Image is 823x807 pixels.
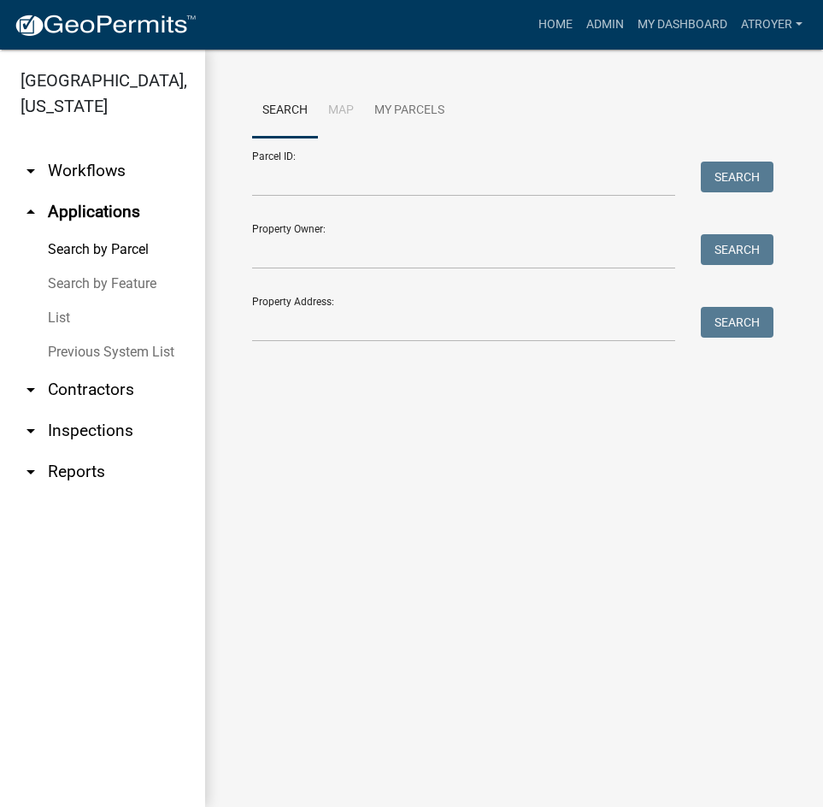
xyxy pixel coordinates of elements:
a: atroyer [734,9,809,41]
i: arrow_drop_down [21,421,41,441]
button: Search [701,234,773,265]
a: Admin [579,9,631,41]
i: arrow_drop_down [21,161,41,181]
a: My Dashboard [631,9,734,41]
i: arrow_drop_down [21,462,41,482]
button: Search [701,307,773,338]
i: arrow_drop_down [21,380,41,400]
a: My Parcels [364,84,455,138]
a: Home [532,9,579,41]
button: Search [701,162,773,192]
i: arrow_drop_up [21,202,41,222]
a: Search [252,84,318,138]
